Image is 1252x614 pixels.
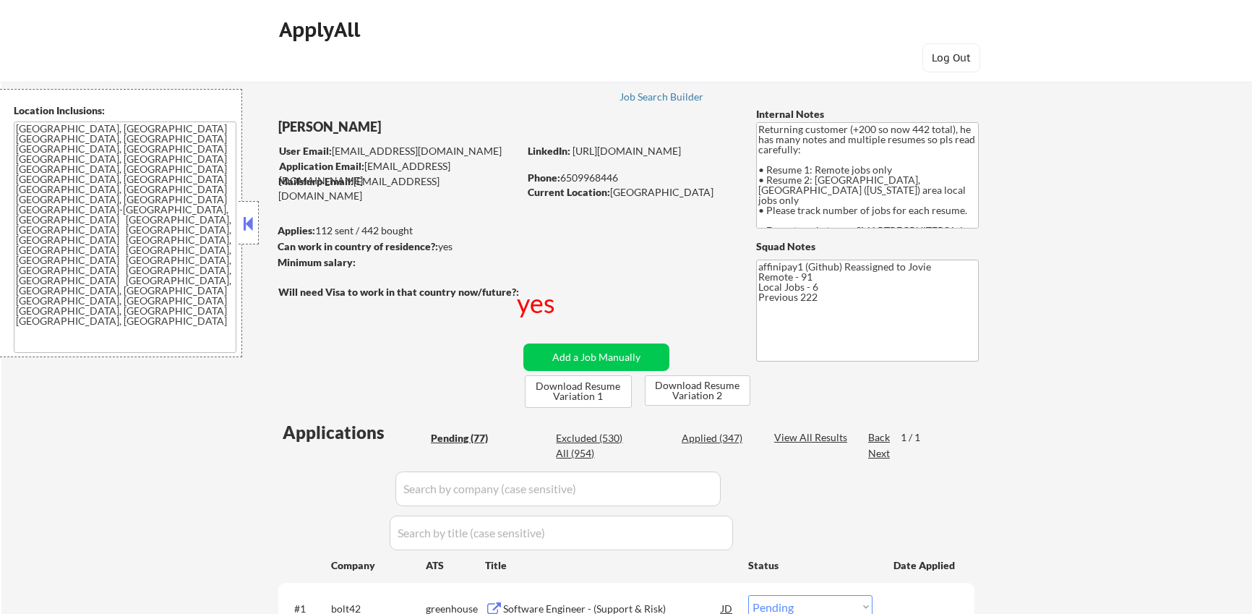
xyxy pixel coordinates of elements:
[645,375,750,406] button: Download Resume Variation 2
[278,175,353,187] strong: Mailslurp Email:
[868,430,891,445] div: Back
[278,223,518,238] div: 112 sent / 442 bought
[523,344,669,371] button: Add a Job Manually
[283,424,426,441] div: Applications
[278,224,315,236] strong: Applies:
[485,558,734,573] div: Title
[426,558,485,573] div: ATS
[525,375,632,408] button: Download Resume Variation 1
[556,431,628,445] div: Excluded (530)
[390,516,733,550] input: Search by title (case sensitive)
[278,118,575,136] div: [PERSON_NAME]
[868,446,891,461] div: Next
[756,107,979,121] div: Internal Notes
[278,174,518,202] div: [EMAIL_ADDRESS][DOMAIN_NAME]
[619,92,704,102] div: Job Search Builder
[279,159,518,187] div: [EMAIL_ADDRESS][DOMAIN_NAME]
[279,160,364,172] strong: Application Email:
[556,446,628,461] div: All (954)
[528,185,732,200] div: [GEOGRAPHIC_DATA]
[528,186,610,198] strong: Current Location:
[619,91,704,106] a: Job Search Builder
[774,430,852,445] div: View All Results
[14,103,236,118] div: Location Inclusions:
[278,239,514,254] div: yes
[395,472,721,506] input: Search by company (case sensitive)
[748,552,872,578] div: Status
[893,558,957,573] div: Date Applied
[756,239,979,254] div: Squad Notes
[922,43,980,72] button: Log Out
[682,431,754,445] div: Applied (347)
[278,240,438,252] strong: Can work in country of residence?:
[278,286,519,298] strong: Will need Visa to work in that country now/future?:
[431,431,503,445] div: Pending (77)
[901,430,934,445] div: 1 / 1
[278,256,356,268] strong: Minimum salary:
[279,17,364,42] div: ApplyAll
[279,145,332,157] strong: User Email:
[573,145,681,157] a: [URL][DOMAIN_NAME]
[528,145,570,157] strong: LinkedIn:
[528,171,560,184] strong: Phone:
[528,171,732,185] div: 6509968446
[279,144,518,158] div: [EMAIL_ADDRESS][DOMAIN_NAME]
[331,558,426,573] div: Company
[517,285,558,321] div: yes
